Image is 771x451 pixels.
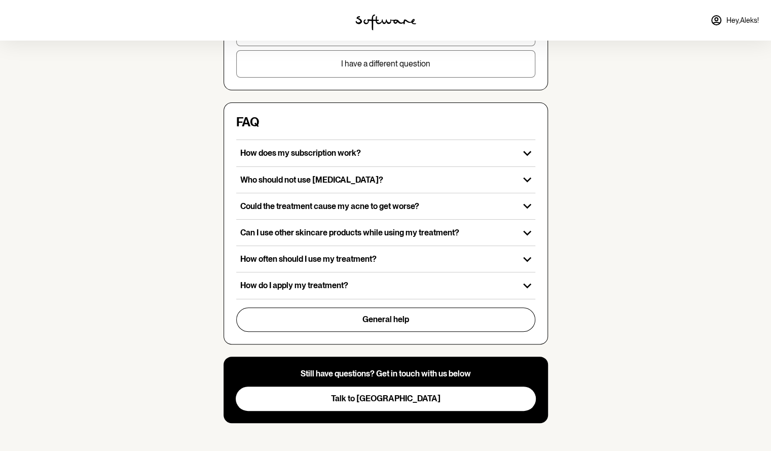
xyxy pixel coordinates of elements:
button: Talk to [GEOGRAPHIC_DATA] [236,387,536,411]
button: How do I apply my treatment? [236,272,535,298]
span: General help [362,315,409,324]
h4: FAQ [236,115,260,130]
p: Who should not use [MEDICAL_DATA]? [240,175,515,185]
p: Still have questions? Get in touch with us below [236,369,536,378]
button: How does my subscription work? [236,140,535,166]
img: software logo [355,14,416,30]
button: Could the treatment cause my acne to get worse? [236,193,535,219]
p: Can I use other skincare products while using my treatment? [240,228,515,237]
p: How does my subscription work? [240,148,515,158]
button: I have a different question [236,50,535,77]
a: Hey,Aleks! [704,8,765,32]
button: Can I use other skincare products while using my treatment? [236,220,535,246]
p: I have a different question [237,59,535,68]
button: How often should I use my treatment? [236,246,535,272]
span: Talk to [GEOGRAPHIC_DATA] [331,394,440,403]
span: Hey, Aleks ! [726,16,759,25]
button: General help [236,307,535,332]
button: Who should not use [MEDICAL_DATA]? [236,167,535,193]
p: Could the treatment cause my acne to get worse? [240,201,515,211]
p: How often should I use my treatment? [240,254,515,264]
p: How do I apply my treatment? [240,281,515,290]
